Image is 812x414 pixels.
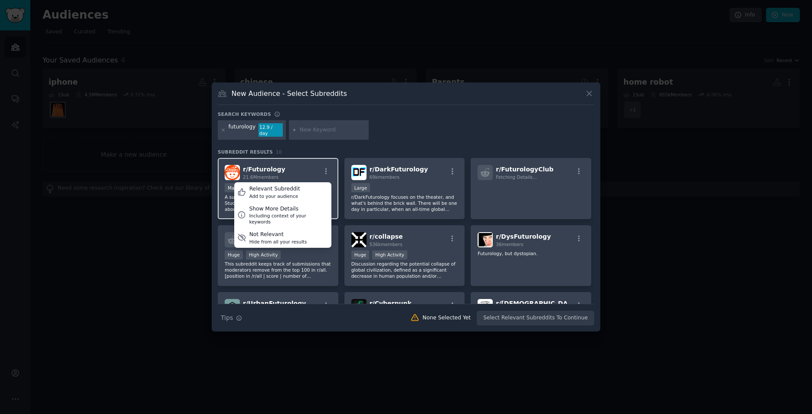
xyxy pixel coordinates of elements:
[218,310,245,325] button: Tips
[276,149,282,154] span: 10
[496,300,578,307] span: r/ [DEMOGRAPHIC_DATA]
[478,250,584,256] p: Futurology, but dystopian.
[496,166,553,173] span: r/ FuturologyClub
[225,165,240,180] img: Futurology
[370,300,412,307] span: r/ Cyberpunk
[225,183,249,192] div: Massive
[351,183,370,192] div: Large
[422,314,471,322] div: None Selected Yet
[225,299,240,314] img: UrbanFuturology
[232,89,347,98] h3: New Audience - Select Subreddits
[246,250,281,260] div: High Activity
[249,239,307,245] div: Hide from all your results
[249,231,307,239] div: Not Relevant
[351,194,458,212] p: r/DarkFuturology focuses on the theater, and what's behind the brick wall. There will be one day ...
[351,165,367,180] img: DarkFuturology
[351,232,367,247] img: collapse
[221,313,233,322] span: Tips
[372,250,407,260] div: High Activity
[496,242,523,247] span: 36 members
[478,299,493,314] img: EnoughMuskSpam
[496,233,551,240] span: r/ DysFuturology
[370,242,403,247] span: 536k members
[370,174,399,180] span: 69k members
[225,261,331,279] p: This subreddit keeps track of submissions that moderators remove from the top 100 in r/all. [posi...
[243,166,285,173] span: r/ Futurology
[218,149,273,155] span: Subreddit Results
[249,213,328,225] div: Including context of your keywords
[351,261,458,279] p: Discussion regarding the potential collapse of global civilization, defined as a significant decr...
[225,194,331,212] p: A subreddit devoted to the field of Future(s) Studies and evidence-based speculation about the de...
[370,233,403,240] span: r/ collapse
[225,250,243,260] div: Huge
[259,123,283,137] div: 12.9 / day
[249,193,300,199] div: Add to your audience
[243,174,278,180] span: 21.6M members
[249,185,300,193] div: Relevant Subreddit
[243,300,306,307] span: r/ UrbanFuturology
[478,232,493,247] img: DysFuturology
[249,205,328,213] div: Show More Details
[351,250,370,260] div: Huge
[496,174,537,180] span: Fetching Details...
[351,299,367,314] img: Cyberpunk
[300,126,366,134] input: New Keyword
[218,111,271,117] h3: Search keywords
[229,123,256,137] div: futurology
[370,166,428,173] span: r/ DarkFuturology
